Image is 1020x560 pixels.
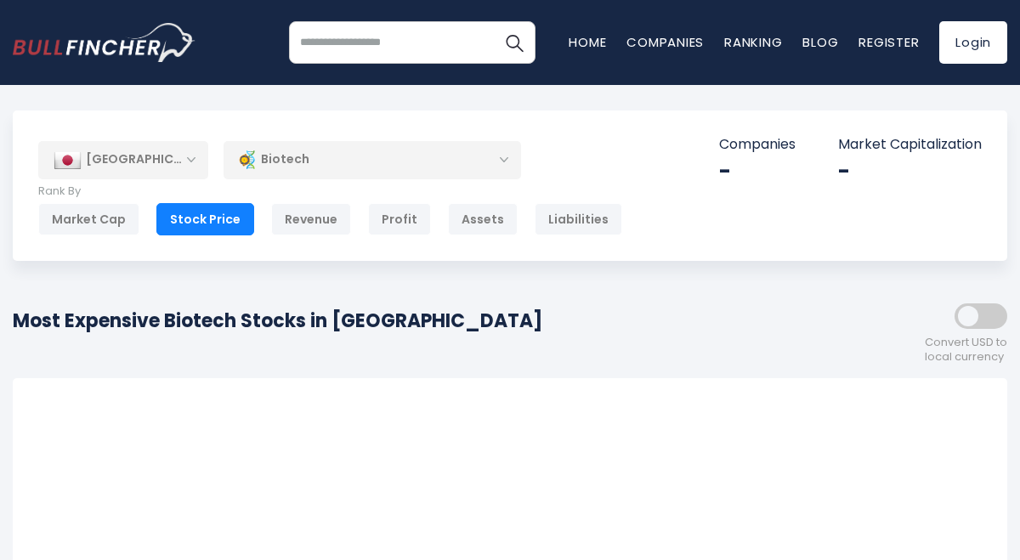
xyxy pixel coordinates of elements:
[858,33,919,51] a: Register
[38,203,139,235] div: Market Cap
[838,158,982,184] div: -
[939,21,1007,64] a: Login
[626,33,704,51] a: Companies
[38,141,208,178] div: [GEOGRAPHIC_DATA]
[925,336,1007,365] span: Convert USD to local currency
[719,136,796,154] p: Companies
[156,203,254,235] div: Stock Price
[838,136,982,154] p: Market Capitalization
[271,203,351,235] div: Revenue
[802,33,838,51] a: Blog
[493,21,535,64] button: Search
[368,203,431,235] div: Profit
[724,33,782,51] a: Ranking
[224,140,521,179] div: Biotech
[38,184,622,199] p: Rank By
[535,203,622,235] div: Liabilities
[569,33,606,51] a: Home
[13,23,195,62] img: bullfincher logo
[719,158,796,184] div: -
[13,23,195,62] a: Go to homepage
[13,307,542,335] h1: Most Expensive Biotech Stocks in [GEOGRAPHIC_DATA]
[448,203,518,235] div: Assets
